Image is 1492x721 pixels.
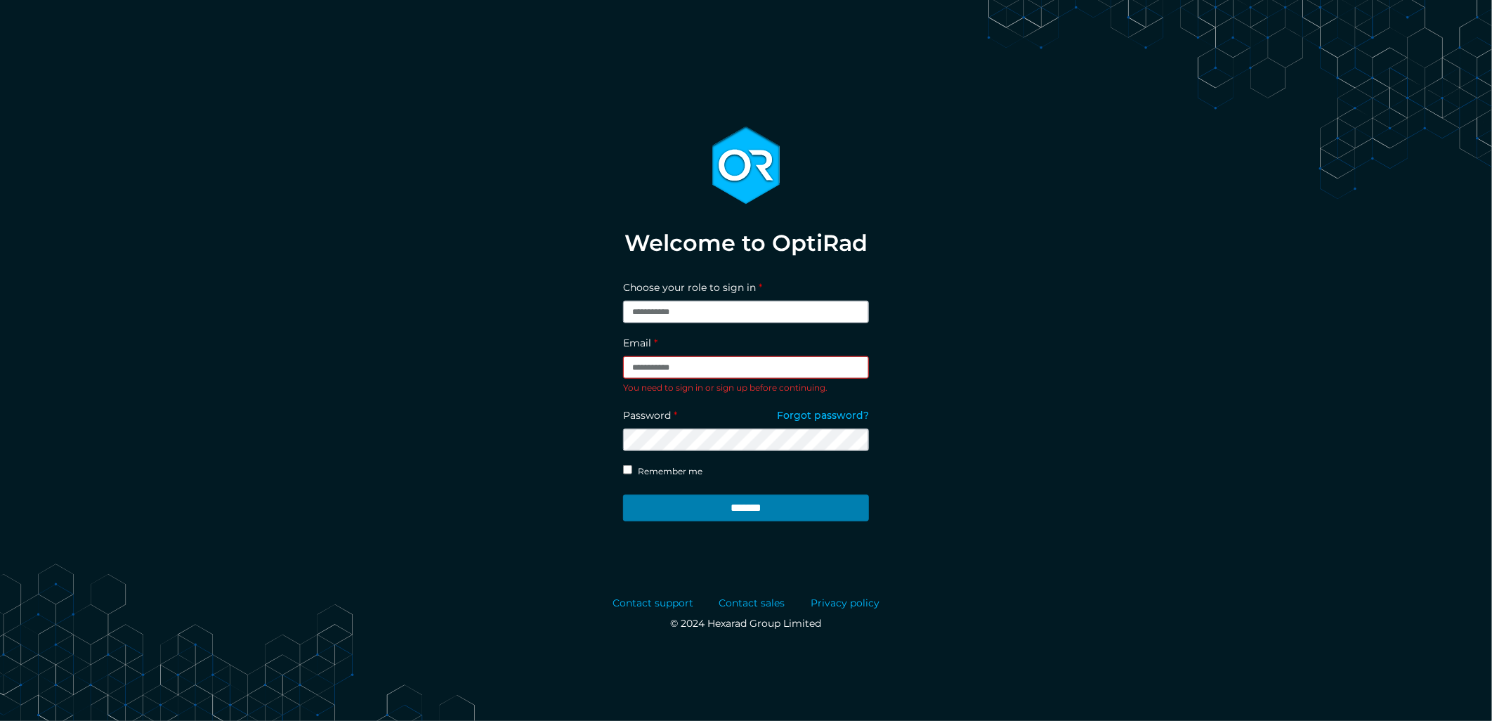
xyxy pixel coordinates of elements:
label: Email [623,336,657,351]
label: Choose your role to sign in [623,280,762,295]
a: Contact sales [719,596,785,611]
a: Contact support [613,596,693,611]
label: Remember me [638,465,702,478]
img: optirad_logo-13d80ebaeef41a0bd4daa28750046bb8215ff99b425e875e5b69abade74ad868.svg [712,126,780,204]
a: Forgot password? [777,408,869,429]
p: © 2024 Hexarad Group Limited [613,616,879,631]
label: Password [623,408,677,423]
span: You need to sign in or sign up before continuing. [623,382,827,393]
a: Privacy policy [811,596,879,611]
